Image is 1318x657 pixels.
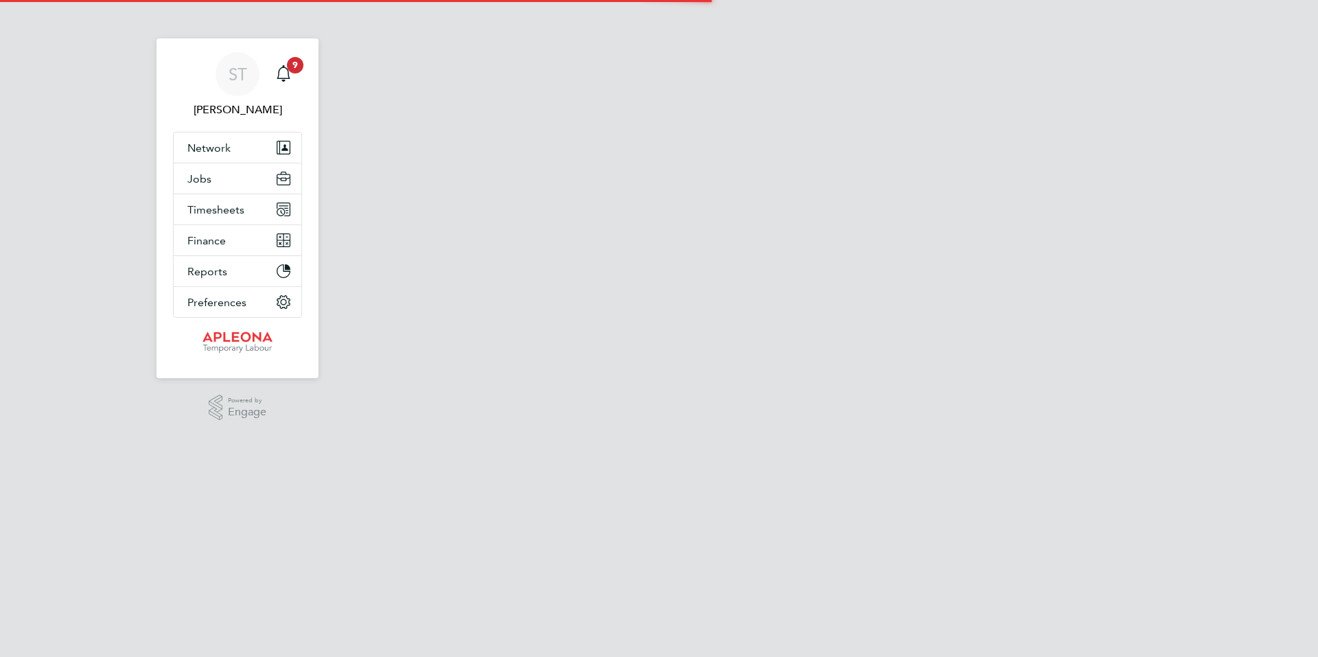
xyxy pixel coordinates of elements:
a: ST[PERSON_NAME] [173,52,302,118]
a: Powered byEngage [209,395,267,421]
span: 9 [287,57,303,73]
span: Engage [228,406,266,418]
span: Powered by [228,395,266,406]
span: Finance [187,234,226,247]
button: Finance [174,225,301,255]
button: Timesheets [174,194,301,224]
span: Timesheets [187,203,244,216]
a: 9 [270,52,297,96]
button: Jobs [174,163,301,194]
button: Reports [174,256,301,286]
span: Reports [187,265,227,278]
span: Preferences [187,296,246,309]
span: Sean Treacy [173,102,302,118]
a: Go to home page [173,332,302,354]
button: Network [174,132,301,163]
span: Jobs [187,172,211,185]
img: apleona-logo-retina.png [203,332,273,354]
nav: Main navigation [157,38,319,378]
button: Preferences [174,287,301,317]
span: ST [229,65,247,83]
span: Network [187,141,231,154]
